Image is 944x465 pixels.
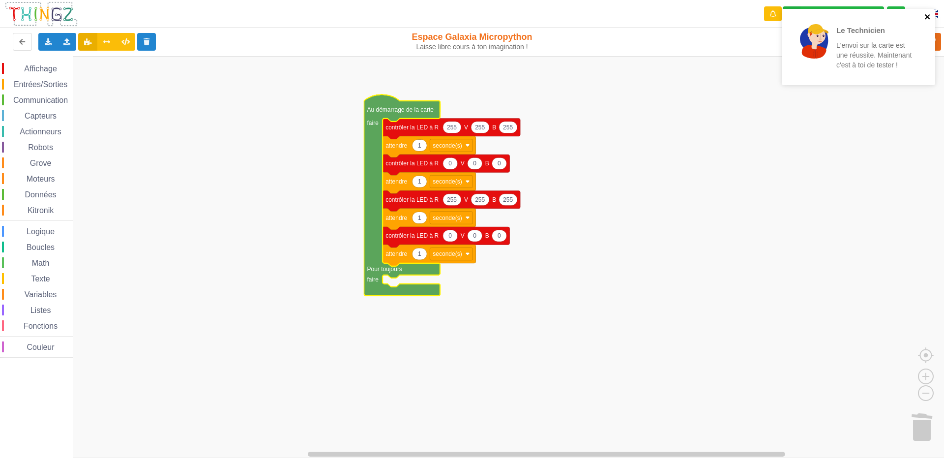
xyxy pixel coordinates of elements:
span: Math [30,259,51,267]
text: seconde(s) [433,142,462,149]
span: Variables [23,290,59,299]
span: Moteurs [25,175,57,183]
text: 255 [475,196,485,203]
text: 0 [498,232,501,239]
text: contrôler la LED à R [385,232,439,239]
span: Texte [29,275,51,283]
text: seconde(s) [433,214,462,221]
text: 1 [418,250,421,257]
span: Données [24,190,58,199]
span: Grove [29,159,53,167]
text: B [492,124,496,131]
text: contrôler la LED à R [385,196,439,203]
text: attendre [385,250,407,257]
text: Pour toujours [367,266,402,273]
span: Affichage [23,64,58,73]
text: V [461,160,465,167]
text: 0 [473,232,476,239]
span: Couleur [26,343,56,351]
text: 255 [447,124,457,131]
span: Robots [27,143,55,152]
text: V [464,124,468,131]
text: 0 [448,160,452,167]
div: Laisse libre cours à ton imagination ! [390,43,555,51]
div: Espace Galaxia Micropython [390,31,555,51]
text: attendre [385,178,407,185]
span: Actionneurs [18,127,63,136]
span: Entrées/Sorties [12,80,69,89]
text: faire [367,120,379,126]
text: B [492,196,496,203]
text: V [464,196,468,203]
text: 255 [475,124,485,131]
span: Communication [12,96,69,104]
span: Fonctions [22,322,59,330]
text: attendre [385,214,407,221]
span: Listes [29,306,53,314]
text: 1 [418,214,421,221]
text: 255 [503,196,513,203]
text: contrôler la LED à R [385,124,439,131]
img: thingz_logo.png [4,1,78,27]
text: 0 [448,232,452,239]
span: Capteurs [23,112,58,120]
text: 0 [498,160,501,167]
text: 0 [473,160,476,167]
text: seconde(s) [433,178,462,185]
text: 255 [503,124,513,131]
text: contrôler la LED à R [385,160,439,167]
text: 1 [418,142,421,149]
text: Au démarrage de la carte [367,106,434,113]
p: Le Technicien [836,25,913,35]
span: Logique [25,227,56,236]
span: Kitronik [26,206,55,215]
text: 255 [447,196,457,203]
text: B [485,160,489,167]
text: attendre [385,142,407,149]
text: 1 [418,178,421,185]
button: close [924,13,931,22]
span: Boucles [25,243,56,251]
div: Ta base fonctionne bien ! [783,6,884,22]
p: L'envoi sur la carte est une réussite. Maintenant c'est à toi de tester ! [836,40,913,70]
text: V [461,232,465,239]
text: B [485,232,489,239]
text: faire [367,276,379,283]
text: seconde(s) [433,250,462,257]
